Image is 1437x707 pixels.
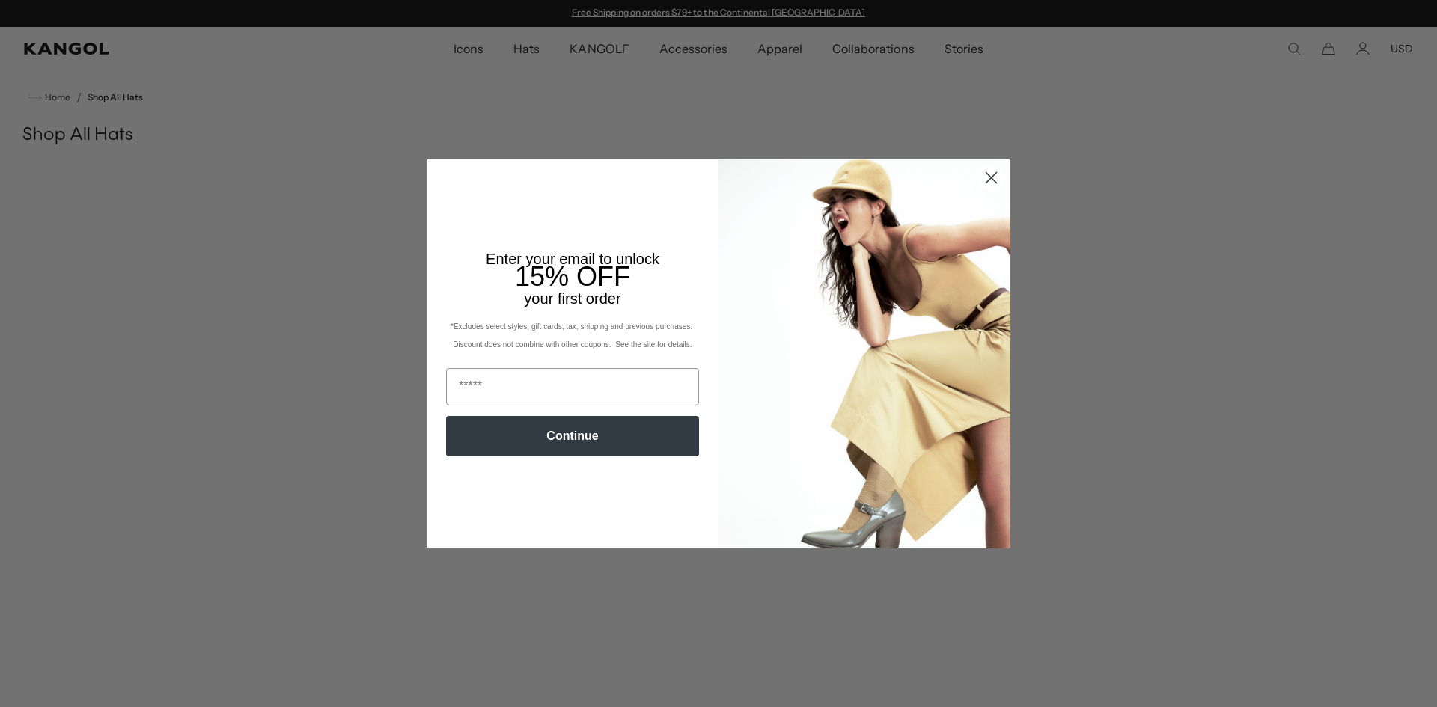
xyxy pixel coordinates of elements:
span: Enter your email to unlock [486,251,659,267]
span: your first order [524,290,620,307]
span: 15% OFF [515,261,630,292]
input: Email [446,368,699,405]
button: Close dialog [978,165,1004,191]
button: Continue [446,416,699,456]
img: 93be19ad-e773-4382-80b9-c9d740c9197f.jpeg [718,159,1010,548]
span: *Excludes select styles, gift cards, tax, shipping and previous purchases. Discount does not comb... [451,322,695,349]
